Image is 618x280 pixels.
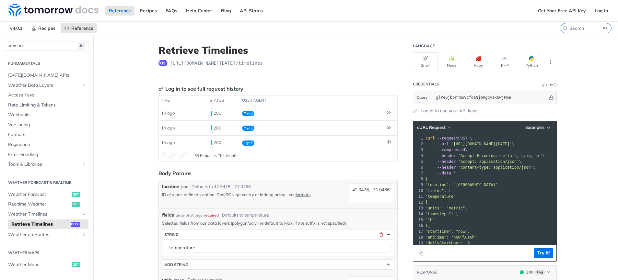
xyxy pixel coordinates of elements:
[8,92,87,98] span: Access Keys
[8,211,80,218] span: Weather Timelines
[28,23,59,33] a: Recipes
[5,260,88,270] a: Weather Mapsget
[413,91,431,104] button: Query
[437,171,451,175] span: --data
[5,41,88,51] button: JUMP TO⌘/
[437,148,465,152] span: --compressed
[61,23,97,33] a: Reference
[5,209,88,219] a: Weather TimelinesHide subpages for Weather Timelines
[426,223,430,228] span: ],
[72,202,80,207] span: get
[426,212,458,216] span: "timesteps": [
[413,52,438,71] button: Shell
[182,6,216,16] a: Help Center
[548,59,554,65] svg: More ellipsis
[181,184,188,190] div: json
[519,52,544,71] button: Python
[413,182,424,188] div: 9
[413,82,439,87] div: Credentials
[426,235,479,240] span: "endTime": "nowPlus6h",
[210,108,237,119] div: 200
[426,159,521,164] span: \
[170,60,263,66] span: https://api.tomorrow.io/v4/timelines
[426,148,468,152] span: \
[5,71,88,80] a: [DATE][DOMAIN_NAME] APIs
[38,25,55,31] span: Recipes
[433,91,548,104] input: apikey
[413,205,424,211] div: 13
[563,26,568,31] svg: Search
[5,61,88,66] h2: Fundamentals
[8,219,88,229] a: Retrieve Timelinespost
[453,171,456,175] span: '
[158,60,168,66] span: post
[416,269,438,275] button: RESPONSE
[5,199,88,209] a: Realtime Weatherget
[426,153,545,158] span: \
[458,165,533,170] span: 'content-type: application/json'
[8,102,87,108] span: Rate Limiting & Tokens
[413,217,424,223] div: 15
[136,6,160,16] a: Recipes
[426,136,472,140] span: POST \
[8,122,87,128] span: Versioning
[8,201,70,207] span: Realtime Weather
[413,188,424,194] div: 10
[161,125,175,130] span: 1h ago
[534,6,589,16] a: Get Your Free API Key
[437,136,458,140] span: --request
[554,84,557,87] i: Information
[8,191,70,198] span: Weather Forecast
[162,192,346,197] p: ID of a pre-defined location, GeoJSON geometry or latlong array - see
[217,6,235,16] a: Blog
[210,137,237,148] div: 200
[416,95,428,100] span: Query
[158,169,192,177] div: Body Params
[159,95,207,106] th: time
[413,229,424,234] div: 17
[413,159,424,164] div: 5
[162,183,179,190] label: location
[413,43,435,49] div: Language
[162,152,188,159] canvas: Line Graph
[8,112,87,118] span: Webhooks
[458,159,519,164] span: 'accept: application/json'
[413,176,424,182] div: 8
[8,231,80,238] span: Weather on Routes
[176,212,202,218] div: array of strings
[5,180,88,185] h2: Weather Forecast & realtime
[82,83,87,88] button: Show subpages for Weather Data Layers
[426,188,451,193] span: "fields": [
[161,140,175,145] span: 1h ago
[82,162,87,167] button: Show subpages for Tools & Libraries
[437,153,456,158] span: --header
[5,250,88,256] h2: Weather Maps
[349,183,394,203] textarea: 42.3478, -71.0466
[493,52,518,71] button: PHP
[222,212,269,218] div: Defaults to temperature
[72,192,80,197] span: get
[413,211,424,217] div: 14
[82,212,87,217] button: Hide subpages for Weather Timelines
[162,260,394,269] button: ADD string
[548,94,555,101] button: Hide
[517,269,553,275] button: 200200Log
[426,142,515,146] span: \
[426,165,536,170] span: \
[5,120,88,130] a: Versioning
[379,231,384,237] button: Delete
[6,23,26,33] span: v4.0.1
[5,90,88,100] a: Access Keys
[439,52,464,71] button: Node
[162,230,394,239] button: string
[71,222,80,227] span: post
[5,110,88,120] a: Webhooks
[82,232,87,237] button: Show subpages for Weather on Routes
[8,4,99,17] img: Tomorrow.io Weather API Docs
[8,161,80,168] span: Tools & Libraries
[426,229,470,234] span: "startTime": "now",
[416,248,426,258] button: Copy to clipboard
[413,153,424,159] div: 4
[158,86,164,91] svg: Key
[236,6,266,16] a: API Status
